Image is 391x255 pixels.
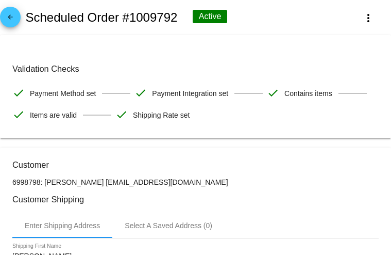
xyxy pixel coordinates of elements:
div: Enter Shipping Address [25,221,100,230]
span: Shipping Rate set [133,104,190,126]
mat-icon: check [134,87,147,99]
mat-icon: check [267,87,279,99]
h3: Customer [12,160,379,170]
p: 6998798: [PERSON_NAME] [EMAIL_ADDRESS][DOMAIN_NAME] [12,178,379,186]
div: Active [193,10,228,23]
span: Items are valid [30,104,77,126]
div: Select A Saved Address (0) [125,221,212,230]
span: Payment Method set [30,83,96,104]
mat-icon: arrow_back [4,13,16,26]
h3: Validation Checks [12,64,379,74]
span: Payment Integration set [152,83,228,104]
span: Contains items [284,83,332,104]
mat-icon: check [115,108,128,121]
h3: Customer Shipping [12,195,379,204]
mat-icon: check [12,87,25,99]
h2: Scheduled Order #1009792 [25,10,177,25]
mat-icon: check [12,108,25,121]
mat-icon: more_vert [362,12,375,24]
